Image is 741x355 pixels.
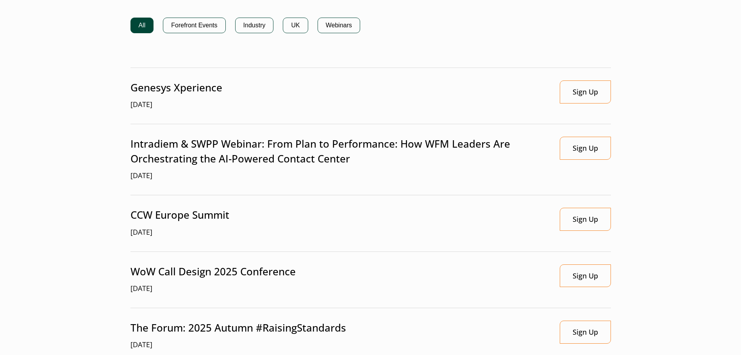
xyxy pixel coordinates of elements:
[130,264,296,279] p: WoW Call Design 2025 Conference
[560,80,611,103] a: Link opens in a new window
[235,18,274,33] button: Industry
[130,227,229,237] span: [DATE]
[130,284,296,294] span: [DATE]
[283,18,308,33] button: UK
[560,264,611,287] a: Link opens in a new window
[130,18,154,33] button: All
[130,137,547,166] p: Intradiem & SWPP Webinar: From Plan to Performance: How WFM Leaders Are Orchestrating the AI-Powe...
[560,137,611,160] a: Link opens in a new window
[560,208,611,231] a: Link opens in a new window
[130,321,346,335] p: The Forum: 2025 Autumn #RaisingStandards
[163,18,225,33] button: Forefront Events
[130,340,346,350] span: [DATE]
[130,80,222,95] p: Genesys Xperience
[560,321,611,344] a: Link opens in a new window
[130,171,547,181] span: [DATE]
[130,100,222,110] span: [DATE]
[130,208,229,222] p: CCW Europe Summit
[318,18,360,33] button: Webinars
